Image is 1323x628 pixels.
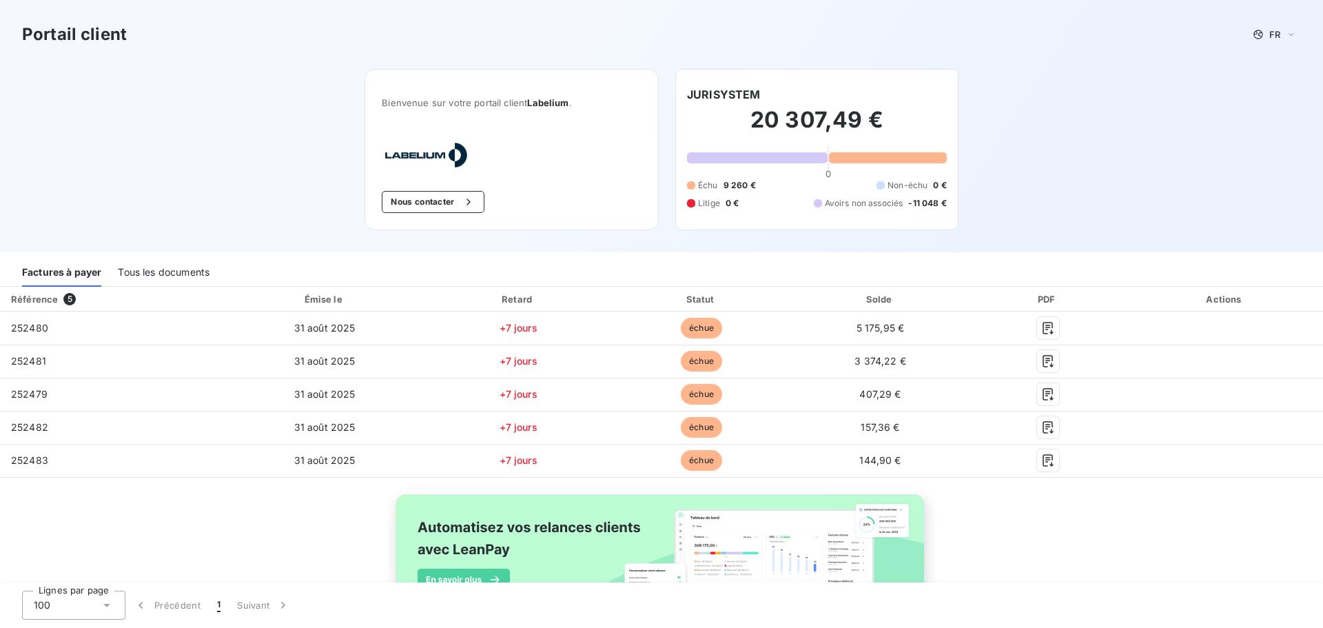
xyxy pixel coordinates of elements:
[294,421,356,433] span: 31 août 2025
[861,421,899,433] span: 157,36 €
[681,384,722,405] span: échue
[294,355,356,367] span: 31 août 2025
[227,292,423,306] div: Émise le
[614,292,790,306] div: Statut
[500,355,537,367] span: +7 jours
[854,355,906,367] span: 3 374,22 €
[681,351,722,372] span: échue
[429,292,608,306] div: Retard
[825,197,903,210] span: Avoirs non associés
[681,318,722,338] span: échue
[724,179,756,192] span: 9 260 €
[11,388,48,400] span: 252479
[857,322,905,334] span: 5 175,95 €
[908,197,946,210] span: -11 048 €
[294,322,356,334] span: 31 août 2025
[118,258,209,287] div: Tous les documents
[859,454,901,466] span: 144,90 €
[500,454,537,466] span: +7 jours
[382,97,642,108] span: Bienvenue sur votre portail client .
[794,292,965,306] div: Solde
[681,450,722,471] span: échue
[382,141,470,169] img: Company logo
[217,598,220,612] span: 1
[209,591,229,620] button: 1
[972,292,1125,306] div: PDF
[500,421,537,433] span: +7 jours
[125,591,209,620] button: Précédent
[11,355,46,367] span: 252481
[825,168,831,179] span: 0
[229,591,298,620] button: Suivant
[11,421,48,433] span: 252482
[34,598,50,612] span: 100
[22,258,101,287] div: Factures à payer
[11,454,48,466] span: 252483
[888,179,927,192] span: Non-échu
[294,454,356,466] span: 31 août 2025
[527,97,568,108] span: Labelium
[1269,29,1280,40] span: FR
[726,197,739,210] span: 0 €
[500,388,537,400] span: +7 jours
[63,293,76,305] span: 5
[687,86,761,103] h6: JURISYSTEM
[11,322,48,334] span: 252480
[698,197,720,210] span: Litige
[698,179,718,192] span: Échu
[294,388,356,400] span: 31 août 2025
[500,322,537,334] span: +7 jours
[382,191,484,213] button: Nous contacter
[1130,292,1320,306] div: Actions
[11,294,58,305] div: Référence
[859,388,901,400] span: 407,29 €
[22,22,127,47] h3: Portail client
[933,179,946,192] span: 0 €
[681,417,722,438] span: échue
[687,106,947,148] h2: 20 307,49 €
